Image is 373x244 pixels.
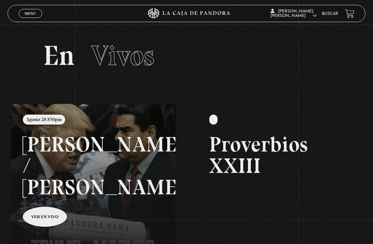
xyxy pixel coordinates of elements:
span: [PERSON_NAME] [PERSON_NAME] [270,9,317,18]
a: Buscar [322,12,338,16]
span: Cerrar [22,17,39,22]
h2: En [43,42,329,69]
span: Vivos [91,39,154,72]
span: Menu [25,11,36,16]
a: View your shopping cart [345,9,354,18]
